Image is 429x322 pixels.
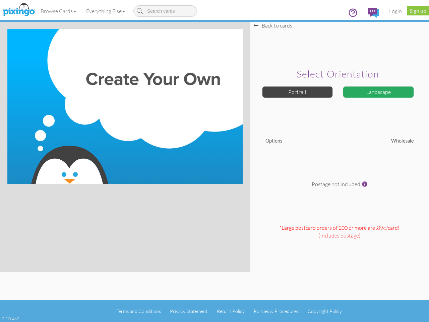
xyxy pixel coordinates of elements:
[368,8,379,18] img: comments.svg
[308,308,342,314] a: Copyright Policy
[264,69,412,79] h2: Select orientation
[133,5,197,17] input: Search cards
[2,316,19,322] div: 2.2.0-463
[407,6,429,15] a: Sign up
[7,29,243,184] img: create-your-own-landscape.jpg
[255,180,424,221] div: Postage not included
[117,308,161,314] a: Terms and Conditions
[340,138,419,145] div: Wholesale
[255,224,424,272] div: *Large postcard orders of 200 or more are .89¢/card! (Includes postage )
[384,3,407,19] a: Login
[170,308,207,314] a: Privacy Statement
[254,308,299,314] a: Policies & Procedures
[1,2,37,18] img: pixingo logo
[343,86,414,98] div: Landscape
[260,138,340,145] div: Options
[81,3,130,19] a: Everything Else
[262,86,333,98] div: Portrait
[36,3,81,19] a: Browse Cards
[217,308,245,314] a: Return Policy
